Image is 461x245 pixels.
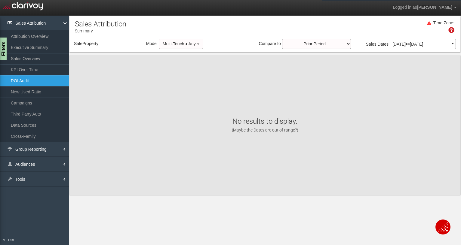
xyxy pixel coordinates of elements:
a: ▼ [450,40,456,50]
span: Logged in as [393,5,417,10]
h1: No results to display. [75,117,454,133]
span: Multi-Touch ♦ Any [163,41,196,46]
span: Dates [378,42,389,47]
span: Sales [366,42,376,47]
span: Sale [74,41,82,46]
span: (Maybe the Dates are out of range?) [232,128,298,132]
p: [DATE] [DATE] [392,42,453,46]
span: [PERSON_NAME] [417,5,452,10]
p: Summary [75,26,126,34]
h1: Sales Attribution [75,20,126,28]
button: Multi-Touch ♦ Any [159,39,203,49]
div: Time Zone: [431,20,454,26]
a: Logged in as[PERSON_NAME] [388,0,461,15]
